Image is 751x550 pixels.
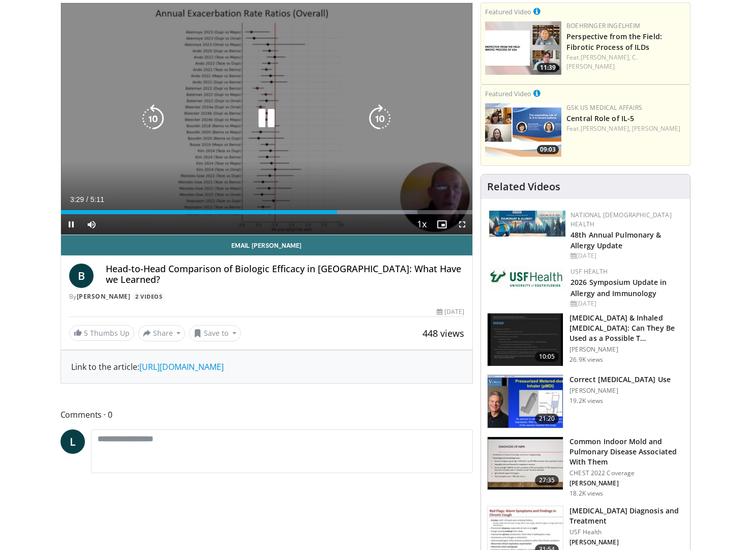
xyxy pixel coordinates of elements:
[485,21,561,75] a: 11:39
[485,103,561,157] a: 09:03
[411,214,432,235] button: Playback Rate
[488,375,563,428] img: 24f79869-bf8a-4040-a4ce-e7186897569f.150x105_q85_crop-smart_upscale.jpg
[138,325,186,341] button: Share
[537,145,559,154] span: 09:03
[70,195,84,204] span: 3:29
[71,361,463,373] div: Link to the article:
[61,235,473,255] a: Email [PERSON_NAME]
[488,437,563,490] img: 7e353de0-d5d2-4f37-a0ac-0ef5f1a491ce.150x105_q85_crop-smart_upscale.jpg
[569,374,671,385] h3: Correct [MEDICAL_DATA] Use
[487,374,684,428] a: 21:20 Correct [MEDICAL_DATA] Use [PERSON_NAME] 19.2K views
[69,292,465,301] div: By
[569,528,684,536] p: USF Health
[488,313,563,366] img: 37481b79-d16e-4fea-85a1-c1cf910aa164.150x105_q85_crop-smart_upscale.jpg
[566,21,640,30] a: Boehringer Ingelheim
[569,313,684,343] h3: [MEDICAL_DATA] & Inhaled [MEDICAL_DATA]: Can They Be Used as a Possible T…
[86,195,88,204] span: /
[106,264,465,285] h4: Head-to-Head Comparison of Biologic Efficacy in [GEOGRAPHIC_DATA]: What Have we Learned?
[485,103,561,157] img: 456f1ee3-2d0a-4dcc-870d-9ba7c7a088c3.png.150x105_q85_crop-smart_upscale.jpg
[132,292,166,301] a: 2 Videos
[535,475,559,485] span: 27:35
[569,538,684,546] p: [PERSON_NAME]
[581,53,630,62] a: [PERSON_NAME],
[569,489,603,498] p: 18.2K views
[569,437,684,467] h3: Common Indoor Mold and Pulmonary Disease Associated With Them
[569,469,684,477] p: CHEST 2022 Coverage
[61,3,473,235] video-js: Video Player
[69,325,134,341] a: 5 Thumbs Up
[61,429,85,454] a: L
[570,299,682,308] div: [DATE]
[569,387,671,395] p: [PERSON_NAME]
[485,21,561,75] img: 0d260a3c-dea8-4d46-9ffd-2859801fb613.png.150x105_q85_crop-smart_upscale.png
[566,32,662,52] a: Perspective from the Field: Fibrotic Process of ILDs
[570,211,672,228] a: National [DEMOGRAPHIC_DATA] Health
[566,113,634,123] a: Central Role of IL-5
[61,408,473,421] span: Comments 0
[432,214,452,235] button: Enable picture-in-picture mode
[537,63,559,72] span: 11:39
[570,251,682,260] div: [DATE]
[535,414,559,424] span: 21:20
[566,53,638,71] a: C. [PERSON_NAME]
[91,195,104,204] span: 5:11
[566,124,686,133] div: Feat.
[632,124,680,133] a: [PERSON_NAME]
[139,361,224,372] a: [URL][DOMAIN_NAME]
[61,210,473,214] div: Progress Bar
[489,267,565,290] img: 6ba8804a-8538-4002-95e7-a8f8012d4a11.png.150x105_q85_autocrop_double_scale_upscale_version-0.2.jpg
[485,89,531,98] small: Featured Video
[81,214,102,235] button: Mute
[569,356,603,364] p: 26.9K views
[569,479,684,487] p: [PERSON_NAME]
[84,328,88,338] span: 5
[569,397,603,405] p: 19.2K views
[69,264,94,288] a: B
[485,7,531,16] small: Featured Video
[566,103,642,112] a: GSK US Medical Affairs
[487,437,684,498] a: 27:35 Common Indoor Mold and Pulmonary Disease Associated With Them CHEST 2022 Coverage [PERSON_N...
[569,345,684,354] p: [PERSON_NAME]
[487,313,684,367] a: 10:05 [MEDICAL_DATA] & Inhaled [MEDICAL_DATA]: Can They Be Used as a Possible T… [PERSON_NAME] 26...
[423,327,464,339] span: 448 views
[61,214,81,235] button: Pause
[77,292,131,301] a: [PERSON_NAME]
[487,181,560,193] h4: Related Videos
[535,352,559,362] span: 10:05
[570,230,661,250] a: 48th Annual Pulmonary & Allergy Update
[570,267,608,276] a: USF Health
[437,307,464,316] div: [DATE]
[569,506,684,526] h3: [MEDICAL_DATA] Diagnosis and Treatment
[581,124,630,133] a: [PERSON_NAME],
[566,53,686,71] div: Feat.
[489,211,565,237] img: b90f5d12-84c1-472e-b843-5cad6c7ef911.jpg.150x105_q85_autocrop_double_scale_upscale_version-0.2.jpg
[452,214,472,235] button: Fullscreen
[570,277,667,298] a: 2026 Symposium Update in Allergy and Immunology
[189,325,241,341] button: Save to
